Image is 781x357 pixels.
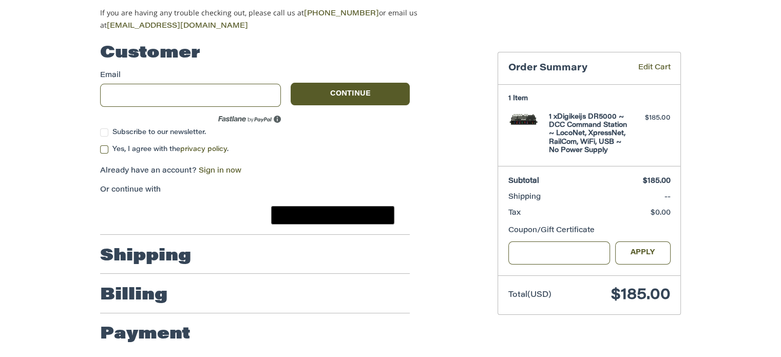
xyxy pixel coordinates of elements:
[291,83,410,105] button: Continue
[100,70,281,81] label: Email
[664,194,671,201] span: --
[100,285,167,306] h2: Billing
[100,166,410,177] p: Already have an account?
[112,146,228,153] span: Yes, I agree with the .
[508,291,551,299] span: Total (USD)
[100,324,191,345] h2: Payment
[508,194,541,201] span: Shipping
[271,206,394,224] button: Google Pay
[508,241,611,265] input: Gift Certificate or Coupon Code
[630,113,671,123] div: $185.00
[100,7,450,32] p: If you are having any trouble checking out, please call us at or email us at
[199,167,241,175] a: Sign in now
[549,113,627,155] h4: 1 x Digikeijs DR5000 ~ DCC Command Station ~ LocoNet, XpressNet, RailCom, WiFi, USB ~ No Power Su...
[508,95,671,103] h3: 1 Item
[100,43,200,64] h2: Customer
[508,178,539,185] span: Subtotal
[304,10,379,17] a: [PHONE_NUMBER]
[112,129,206,136] span: Subscribe to our newsletter.
[508,63,623,74] h3: Order Summary
[615,241,671,265] button: Apply
[508,226,671,236] div: Coupon/Gift Certificate
[107,23,248,30] a: [EMAIL_ADDRESS][DOMAIN_NAME]
[100,246,191,267] h2: Shipping
[611,288,671,303] span: $185.00
[651,210,671,217] span: $0.00
[508,210,521,217] span: Tax
[100,185,410,196] p: Or continue with
[623,63,671,74] a: Edit Cart
[180,146,227,153] a: privacy policy
[643,178,671,185] span: $185.00
[184,206,261,224] iframe: PayPal-paylater
[97,206,174,224] iframe: PayPal-paypal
